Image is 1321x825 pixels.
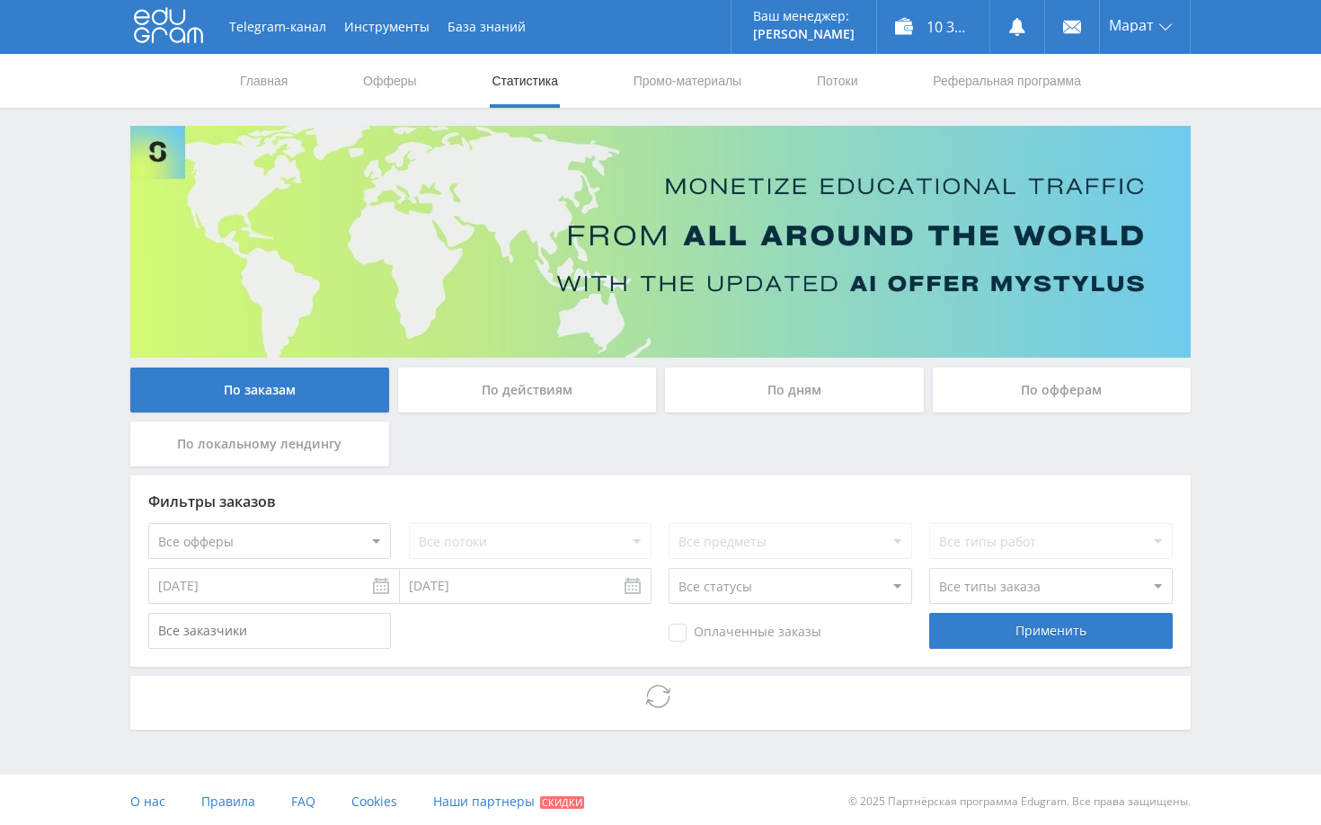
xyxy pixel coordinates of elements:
[1109,18,1154,32] span: Марат
[201,793,255,810] span: Правила
[815,54,860,108] a: Потоки
[130,793,165,810] span: О нас
[130,126,1191,358] img: Banner
[291,793,315,810] span: FAQ
[148,613,391,649] input: Все заказчики
[669,624,821,642] span: Оплаченные заказы
[130,421,389,466] div: По локальному лендингу
[665,368,924,412] div: По дням
[361,54,419,108] a: Офферы
[931,54,1083,108] a: Реферальная программа
[130,368,389,412] div: По заказам
[398,368,657,412] div: По действиям
[933,368,1192,412] div: По офферам
[148,493,1173,510] div: Фильтры заказов
[351,793,397,810] span: Cookies
[433,793,535,810] span: Наши партнеры
[632,54,743,108] a: Промо-материалы
[753,9,855,23] p: Ваш менеджер:
[929,613,1172,649] div: Применить
[753,27,855,41] p: [PERSON_NAME]
[540,796,584,809] span: Скидки
[490,54,560,108] a: Статистика
[238,54,289,108] a: Главная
